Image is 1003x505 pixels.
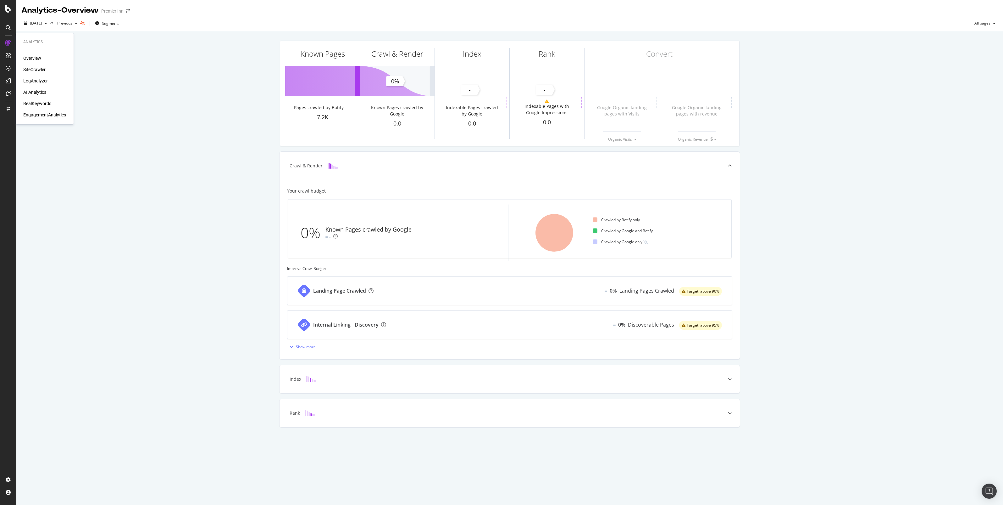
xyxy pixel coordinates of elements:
[23,89,46,95] a: AI Analytics
[290,410,300,416] div: Rank
[618,321,625,328] div: 0%
[510,118,584,126] div: 0.0
[30,20,42,26] span: 2025 Oct. 6th
[518,103,575,116] div: Indexable Pages with Google Impressions
[287,342,316,352] button: Show more
[329,234,331,240] div: -
[593,228,653,233] div: Crawled by Google and Botify
[50,20,55,25] span: vs
[328,163,338,169] img: block-icon
[613,324,616,326] img: Equal
[982,484,997,499] div: Open Intercom Messenger
[102,21,119,26] span: Segments
[23,78,48,84] a: LogAnalyzer
[435,120,509,128] div: 0.0
[593,217,640,222] div: Crawled by Botify only
[687,289,719,293] span: Target: above 90%
[444,104,500,117] div: Indexable Pages crawled by Google
[290,376,301,382] div: Index
[294,104,344,111] div: Pages crawled by Botify
[360,120,435,128] div: 0.0
[305,410,315,416] img: block-icon
[539,48,555,59] div: Rank
[325,226,412,234] div: Known Pages crawled by Google
[313,321,379,328] div: Internal Linking - Discovery
[101,8,124,14] div: Premier Inn
[687,323,719,327] span: Target: above 95%
[313,287,366,295] div: Landing Page Crawled
[23,100,51,107] a: RealKeywords
[593,239,642,244] div: Crawled by Google only
[55,18,80,28] button: Previous
[23,66,46,73] a: SiteCrawler
[605,290,607,292] img: Equal
[300,48,345,59] div: Known Pages
[628,321,674,328] div: Discoverable Pages
[369,104,425,117] div: Known Pages crawled by Google
[21,5,99,16] div: Analytics - Overview
[306,376,316,382] img: block-icon
[21,18,50,28] button: [DATE]
[92,18,122,28] button: Segments
[301,222,325,243] div: 0%
[290,163,323,169] div: Crawl & Render
[296,344,316,350] div: Show more
[287,276,732,305] a: Landing Page CrawledEqual0%Landing Pages Crawledwarning label
[371,48,423,59] div: Crawl & Render
[679,321,722,330] div: warning label
[285,113,360,121] div: 7.2K
[619,287,674,295] div: Landing Pages Crawled
[610,287,617,295] div: 0%
[23,112,66,118] a: EngagementAnalytics
[972,18,998,28] button: All pages
[679,287,722,296] div: warning label
[287,266,732,271] div: Improve Crawl Budget
[972,20,990,26] span: All pages
[23,39,66,45] div: Analytics
[287,188,326,194] div: Your crawl budget
[126,9,130,13] div: arrow-right-arrow-left
[23,55,41,61] a: Overview
[55,20,72,26] span: Previous
[287,310,732,339] a: Internal Linking - DiscoveryEqual0%Discoverable Pageswarning label
[463,48,481,59] div: Index
[325,236,328,238] img: Equal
